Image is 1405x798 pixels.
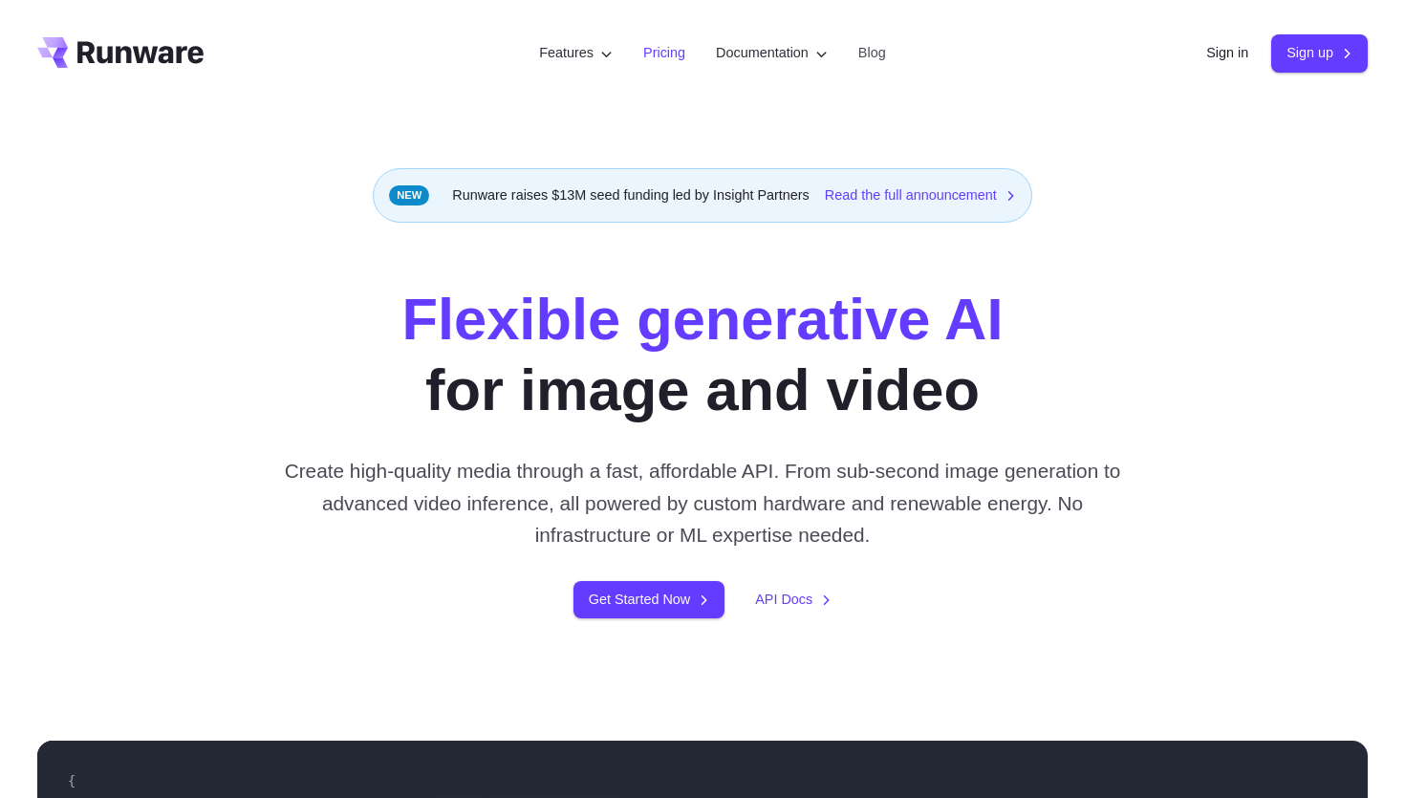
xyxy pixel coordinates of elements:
[716,42,828,64] label: Documentation
[68,773,76,788] span: {
[539,42,613,64] label: Features
[858,42,886,64] a: Blog
[277,455,1129,550] p: Create high-quality media through a fast, affordable API. From sub-second image generation to adv...
[1271,34,1368,72] a: Sign up
[1206,42,1248,64] a: Sign in
[825,184,1016,206] a: Read the full announcement
[37,37,204,68] a: Go to /
[573,581,724,618] a: Get Started Now
[402,286,1004,352] strong: Flexible generative AI
[643,42,685,64] a: Pricing
[755,589,832,611] a: API Docs
[402,284,1004,424] h1: for image and video
[373,168,1032,223] div: Runware raises $13M seed funding led by Insight Partners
